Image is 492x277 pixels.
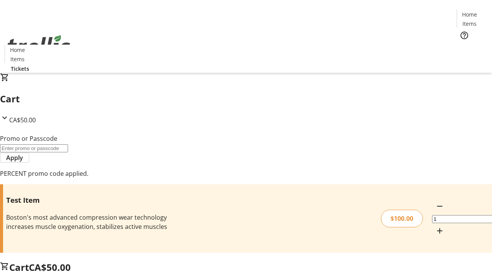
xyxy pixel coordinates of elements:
[6,213,174,231] div: Boston's most advanced compression wear technology increases muscle oxygenation, stabilizes activ...
[6,195,174,205] h3: Test Item
[432,223,447,239] button: Increment by one
[457,20,482,28] a: Items
[457,28,472,43] button: Help
[29,261,71,274] span: CA$50.00
[5,27,73,65] img: Orient E2E Organization lhBmHSUuno's Logo
[6,153,23,162] span: Apply
[462,20,477,28] span: Items
[457,45,487,53] a: Tickets
[5,55,30,63] a: Items
[462,10,477,18] span: Home
[457,10,482,18] a: Home
[463,45,481,53] span: Tickets
[10,55,25,63] span: Items
[11,65,29,73] span: Tickets
[10,46,25,54] span: Home
[432,199,447,214] button: Decrement by one
[9,116,36,124] span: CA$50.00
[381,210,423,227] div: $100.00
[5,65,35,73] a: Tickets
[5,46,30,54] a: Home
